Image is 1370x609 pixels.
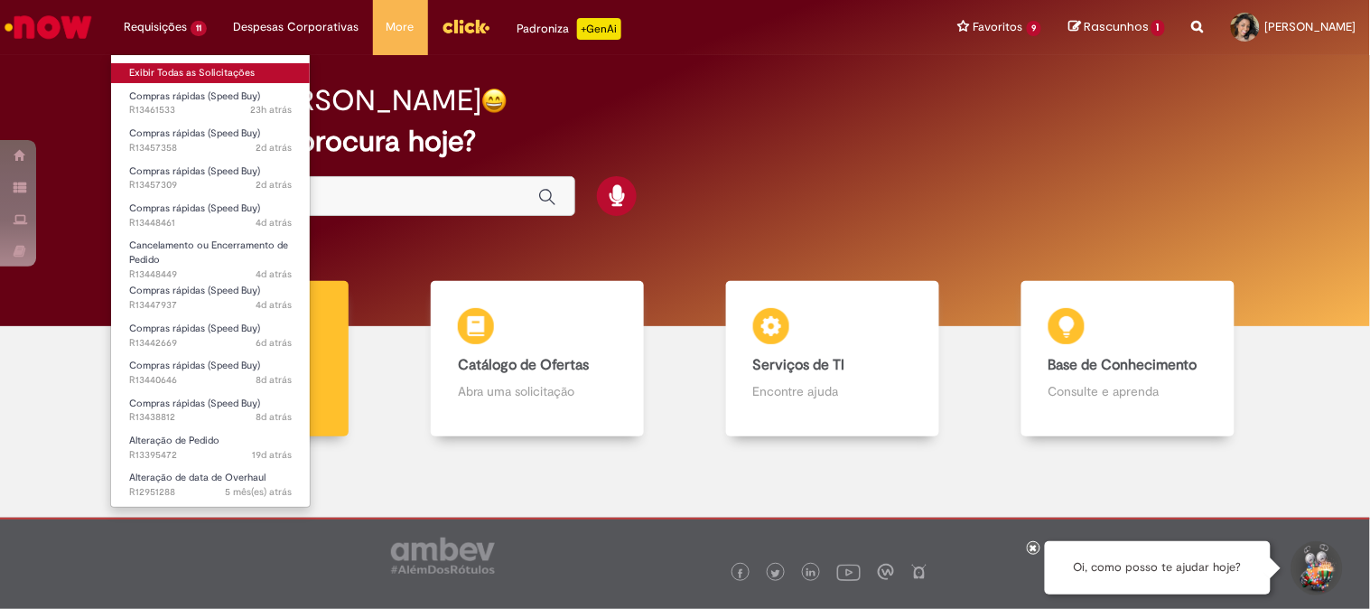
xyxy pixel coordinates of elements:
img: logo_footer_facebook.png [736,569,745,578]
img: logo_footer_naosei.png [911,564,927,580]
p: Consulte e aprenda [1048,382,1207,400]
span: R13447937 [129,298,292,313]
span: 4d atrás [256,216,292,230]
span: 8d atrás [256,410,292,424]
span: R13457309 [129,178,292,192]
a: Aberto R13442669 : Compras rápidas (Speed Buy) [111,319,310,352]
time: 28/08/2025 11:48:31 [256,141,292,155]
a: Aberto R13448449 : Cancelamento ou Encerramento de Pedido [111,236,310,275]
span: 6d atrás [256,336,292,350]
img: logo_footer_ambev_rotulo_gray.png [391,538,495,574]
span: 5 mês(es) atrás [225,485,292,499]
img: logo_footer_linkedin.png [806,568,815,579]
a: Base de Conhecimento Consulte e aprenda [980,281,1275,437]
a: Exibir Todas as Solicitações [111,63,310,83]
div: Padroniza [517,18,621,40]
time: 25/08/2025 08:10:58 [256,336,292,350]
span: 19d atrás [252,448,292,462]
span: R13457358 [129,141,292,155]
span: Favoritos [974,18,1023,36]
span: Compras rápidas (Speed Buy) [129,164,260,178]
p: +GenAi [577,18,621,40]
a: Catálogo de Ofertas Abra uma solicitação [390,281,685,437]
span: R13440646 [129,373,292,388]
span: R12951288 [129,485,292,500]
p: Abra uma solicitação [458,382,617,400]
a: Rascunhos [1068,19,1165,36]
span: 11 [191,21,207,36]
a: Aberto R13440646 : Compras rápidas (Speed Buy) [111,356,310,389]
span: Alteração de data de Overhaul [129,471,266,484]
time: 26/08/2025 13:55:38 [256,216,292,230]
span: Compras rápidas (Speed Buy) [129,322,260,335]
span: Cancelamento ou Encerramento de Pedido [129,239,288,267]
span: R13438812 [129,410,292,425]
a: Tirar dúvidas Tirar dúvidas com Lupi Assist e Gen Ai [95,281,390,437]
span: R13395472 [129,448,292,463]
span: 1 [1151,20,1165,36]
span: [PERSON_NAME] [1265,19,1356,34]
img: happy-face.png [481,88,508,114]
span: R13448461 [129,216,292,230]
b: Serviços de TI [753,356,845,374]
a: Aberto R13395472 : Alteração de Pedido [111,431,310,464]
span: R13442669 [129,336,292,351]
a: Aberto R12951288 : Alteração de data de Overhaul [111,468,310,501]
time: 26/08/2025 13:53:39 [256,267,292,281]
a: Aberto R13447937 : Compras rápidas (Speed Buy) [111,281,310,314]
a: Aberto R13457309 : Compras rápidas (Speed Buy) [111,162,310,195]
img: click_logo_yellow_360x200.png [442,13,490,40]
div: Oi, como posso te ajudar hoje? [1045,541,1271,595]
span: R13461533 [129,103,292,117]
span: More [387,18,415,36]
a: Serviços de TI Encontre ajuda [685,281,981,437]
button: Iniciar Conversa de Suporte [1289,541,1343,595]
span: 2d atrás [256,141,292,155]
span: 23h atrás [250,103,292,117]
span: R13448449 [129,267,292,282]
h2: O que você procura hoje? [135,126,1234,157]
time: 29/08/2025 10:37:09 [250,103,292,117]
time: 22/08/2025 16:00:08 [256,373,292,387]
span: 9 [1027,21,1042,36]
span: Requisições [124,18,187,36]
span: 2d atrás [256,178,292,192]
span: Compras rápidas (Speed Buy) [129,89,260,103]
img: logo_footer_twitter.png [771,569,780,578]
a: Aberto R13461533 : Compras rápidas (Speed Buy) [111,87,310,120]
span: Rascunhos [1084,18,1149,35]
img: ServiceNow [2,9,95,45]
time: 11/08/2025 11:13:00 [252,448,292,462]
b: Base de Conhecimento [1048,356,1198,374]
img: logo_footer_workplace.png [878,564,894,580]
span: Alteração de Pedido [129,434,219,447]
a: Aberto R13448461 : Compras rápidas (Speed Buy) [111,199,310,232]
span: 8d atrás [256,373,292,387]
a: Aberto R13438812 : Compras rápidas (Speed Buy) [111,394,310,427]
span: Compras rápidas (Speed Buy) [129,397,260,410]
time: 15/04/2025 14:59:09 [225,485,292,499]
time: 22/08/2025 09:47:38 [256,410,292,424]
span: Compras rápidas (Speed Buy) [129,284,260,297]
span: Compras rápidas (Speed Buy) [129,126,260,140]
span: 4d atrás [256,298,292,312]
img: logo_footer_youtube.png [837,560,861,584]
p: Encontre ajuda [753,382,912,400]
span: 4d atrás [256,267,292,281]
a: Aberto R13457358 : Compras rápidas (Speed Buy) [111,124,310,157]
span: Compras rápidas (Speed Buy) [129,359,260,372]
b: Catálogo de Ofertas [458,356,589,374]
span: Compras rápidas (Speed Buy) [129,201,260,215]
time: 26/08/2025 11:45:37 [256,298,292,312]
time: 28/08/2025 11:43:25 [256,178,292,192]
span: Despesas Corporativas [234,18,359,36]
ul: Requisições [110,54,311,508]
